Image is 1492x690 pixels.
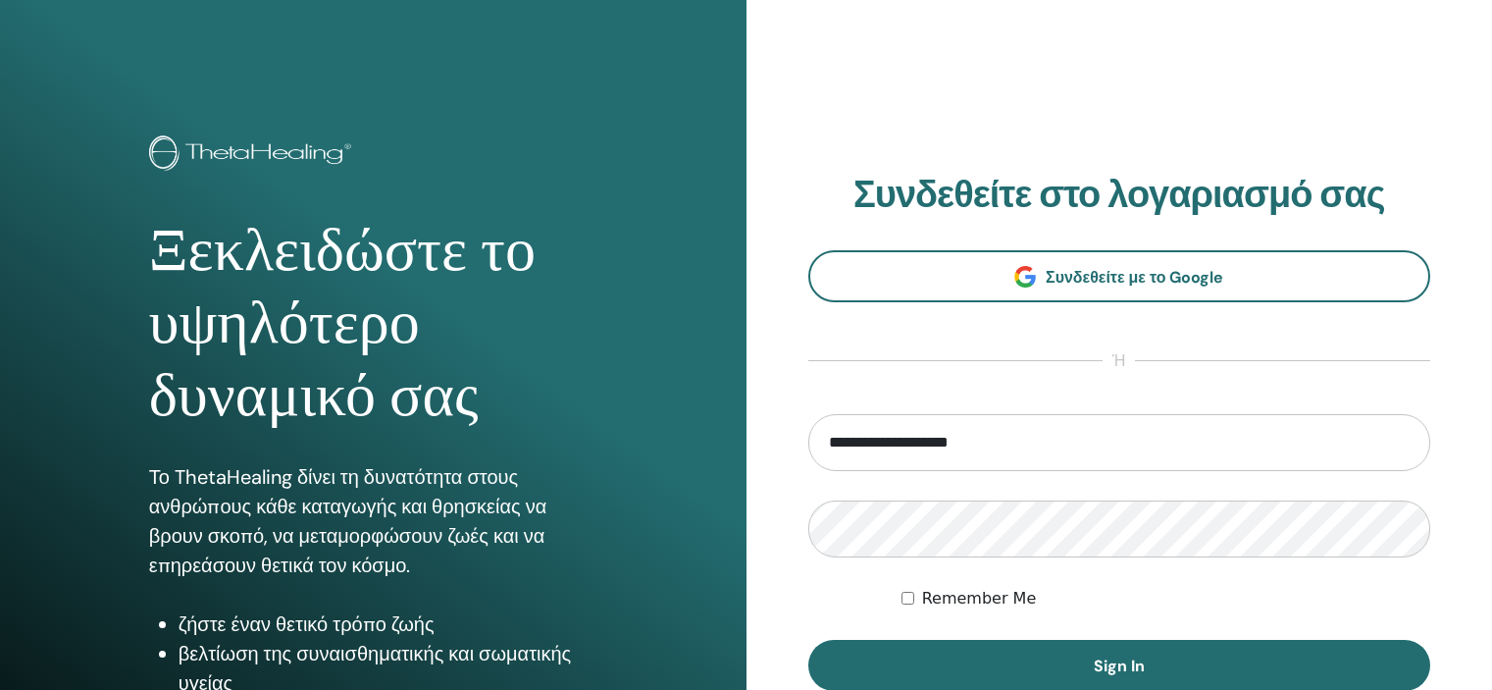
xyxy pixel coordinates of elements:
[1094,656,1145,676] span: Sign In
[149,462,597,580] p: Το ThetaHealing δίνει τη δυνατότητα στους ανθρώπους κάθε καταγωγής και θρησκείας να βρουν σκοπό, ...
[808,173,1431,218] h2: Συνδεθείτε στο λογαριασμό σας
[179,610,597,639] li: ζήστε έναν θετικό τρόπο ζωής
[149,214,597,433] h1: Ξεκλειδώστε το υψηλότερο δυναμικό σας
[808,250,1431,302] a: Συνδεθείτε με το Google
[1103,349,1135,373] span: ή
[922,587,1037,610] label: Remember Me
[1046,267,1223,288] span: Συνδεθείτε με το Google
[901,587,1430,610] div: Keep me authenticated indefinitely or until I manually logout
